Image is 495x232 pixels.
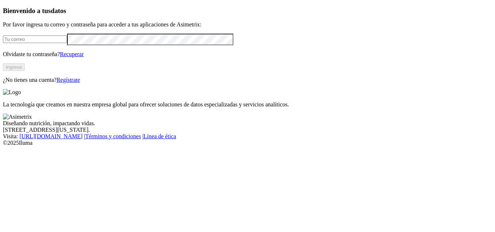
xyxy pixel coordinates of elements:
button: Ingresa [3,63,25,71]
div: [STREET_ADDRESS][US_STATE]. [3,127,492,133]
input: Tu correo [3,35,67,43]
img: Asimetrix [3,114,32,120]
h3: Bienvenido a tus [3,7,492,15]
a: [URL][DOMAIN_NAME] [20,133,83,139]
a: Línea de ética [143,133,176,139]
a: Regístrate [57,77,80,83]
div: Visita : | | [3,133,492,140]
p: La tecnología que creamos en nuestra empresa global para ofrecer soluciones de datos especializad... [3,101,492,108]
div: © 2025 Iluma [3,140,492,146]
p: Por favor ingresa tu correo y contraseña para acceder a tus aplicaciones de Asimetrix: [3,21,492,28]
a: Términos y condiciones [85,133,141,139]
div: Diseñando nutrición, impactando vidas. [3,120,492,127]
a: Recuperar [60,51,84,57]
p: ¿No tienes una cuenta? [3,77,492,83]
span: datos [51,7,66,14]
img: Logo [3,89,21,96]
p: Olvidaste tu contraseña? [3,51,492,58]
